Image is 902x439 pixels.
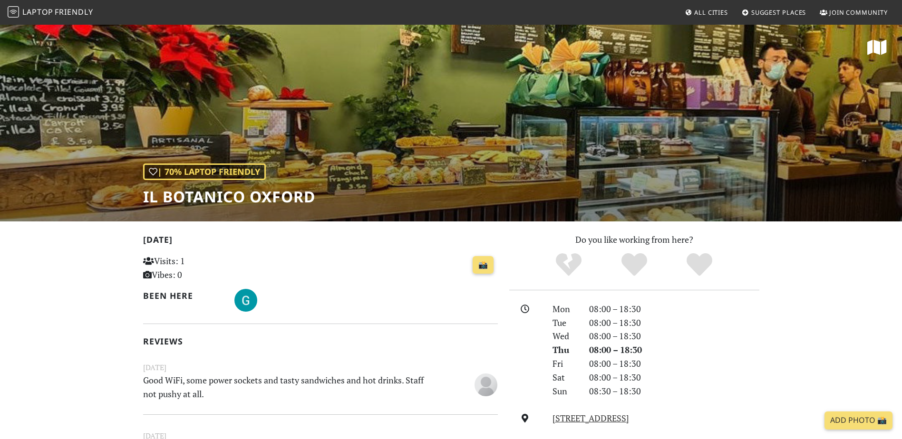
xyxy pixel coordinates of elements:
[143,291,223,301] h2: Been here
[137,362,504,373] small: [DATE]
[536,252,601,278] div: No
[601,252,667,278] div: Yes
[547,316,583,330] div: Tue
[583,357,765,371] div: 08:00 – 18:30
[8,6,19,18] img: LaptopFriendly
[694,8,728,17] span: All Cities
[509,233,759,247] p: Do you like working from here?
[681,4,732,21] a: All Cities
[583,329,765,343] div: 08:00 – 18:30
[547,371,583,384] div: Sat
[547,357,583,371] div: Fri
[143,235,498,248] h2: [DATE]
[829,8,888,17] span: Join Community
[583,384,765,398] div: 08:30 – 18:30
[824,411,892,429] a: Add Photo 📸
[475,373,497,396] img: blank-535327c66bd565773addf3077783bbfce4b00ec00e9fd257753287c682c7fa38.png
[816,4,892,21] a: Join Community
[738,4,810,21] a: Suggest Places
[55,7,93,17] span: Friendly
[547,343,583,357] div: Thu
[667,252,732,278] div: Definitely!
[751,8,806,17] span: Suggest Places
[234,289,257,312] img: 3713-gianni.jpg
[8,4,93,21] a: LaptopFriendly LaptopFriendly
[583,371,765,384] div: 08:00 – 18:30
[143,163,266,180] div: | 70% Laptop Friendly
[475,378,497,389] span: Anonymous
[137,373,443,401] p: Good WiFi, some power sockets and tasty sandwiches and hot drinks. Staff not pushy at all.
[547,384,583,398] div: Sun
[547,329,583,343] div: Wed
[143,254,254,282] p: Visits: 1 Vibes: 0
[143,336,498,346] h2: Reviews
[234,294,257,305] span: Gianni
[547,302,583,316] div: Mon
[553,412,629,424] a: [STREET_ADDRESS]
[583,343,765,357] div: 08:00 – 18:30
[473,256,494,274] a: 📸
[143,188,315,206] h1: Il Botanico Oxford
[583,316,765,330] div: 08:00 – 18:30
[22,7,53,17] span: Laptop
[583,302,765,316] div: 08:00 – 18:30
